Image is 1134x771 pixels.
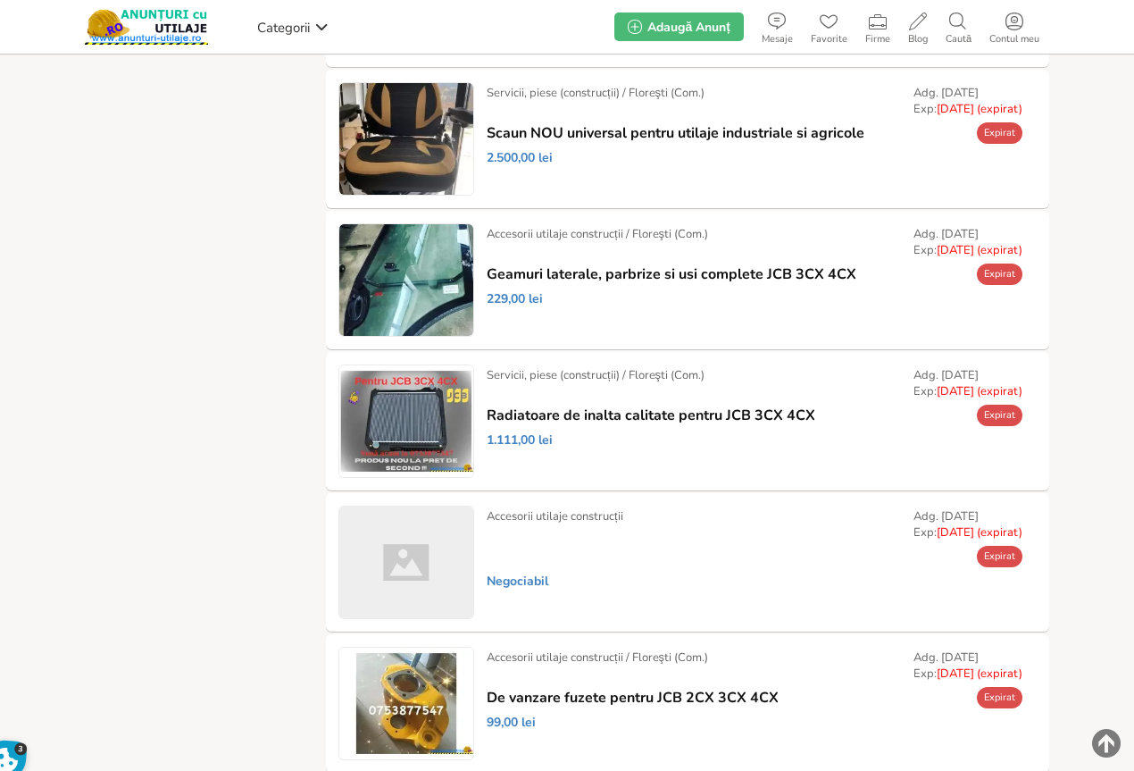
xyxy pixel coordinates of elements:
img: Anunturi-Utilaje.RO [85,9,208,45]
div: Servicii, piese (construcții) / Floreşti (Com.) [487,85,705,101]
img: Radiatoare de inalta calitate pentru JCB 3CX 4CX [339,365,473,477]
div: Adg. [DATE] Exp: [913,508,1022,541]
a: Geamuri laterale, parbrize si usi complete JCB 3CX 4CX [487,266,856,282]
span: 3 [14,742,28,756]
div: Adg. [DATE] Exp: [913,85,1022,117]
span: 229,00 lei [487,291,543,307]
span: 99,00 lei [487,715,536,731]
img: scroll-to-top.png [1092,729,1121,758]
span: Blog [899,34,937,45]
img: De vanzare fuzete pentru JCB 2CX 3CX 4CX [339,648,473,759]
span: [DATE] (expirat) [937,383,1022,399]
div: Adg. [DATE] Exp: [913,367,1022,399]
span: Expirat [984,126,1015,139]
span: 2.500,00 lei [487,150,553,166]
a: Categorii [253,13,333,40]
span: Expirat [984,691,1015,704]
a: Scaun NOU universal pentru utilaje industriale si agricole [487,125,864,141]
span: 1.111,00 lei [487,432,553,448]
a: Firme [856,9,899,45]
div: Accesorii utilaje construcții / Floreşti (Com.) [487,226,708,242]
span: [DATE] (expirat) [937,101,1022,117]
div: Adg. [DATE] Exp: [913,649,1022,682]
span: Negociabil [487,574,548,590]
img: Scaun NOU universal pentru utilaje industriale si agricole [339,83,473,195]
img: Geamuri laterale, parbrize si usi complete JCB 3CX 4CX [339,224,473,336]
a: Adaugă Anunț [614,13,743,41]
span: Mesaje [753,34,802,45]
span: Caută [937,34,980,45]
a: Mesaje [753,9,802,45]
span: Adaugă Anunț [647,19,730,36]
a: Radiatoare de inalta calitate pentru JCB 3CX 4CX [487,407,815,423]
span: Expirat [984,549,1015,563]
a: Caută [937,9,980,45]
div: Adg. [DATE] Exp: [913,226,1022,258]
span: [DATE] (expirat) [937,666,1022,682]
span: Firme [856,34,899,45]
span: [DATE] (expirat) [937,524,1022,541]
a: Contul meu [980,9,1048,45]
a: Blog [899,9,937,45]
div: Servicii, piese (construcții) / Floreşti (Com.) [487,367,705,383]
a: De vanzare fuzete pentru JCB 2CX 3CX 4CX [487,690,779,706]
span: Categorii [257,19,310,37]
span: Favorite [802,34,856,45]
span: [DATE] (expirat) [937,242,1022,258]
span: Contul meu [980,34,1048,45]
span: Expirat [984,267,1015,281]
div: Accesorii utilaje construcții / Floreşti (Com.) [487,649,708,666]
a: Favorite [802,9,856,45]
div: Accesorii utilaje construcții [487,508,623,524]
span: Expirat [984,408,1015,422]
